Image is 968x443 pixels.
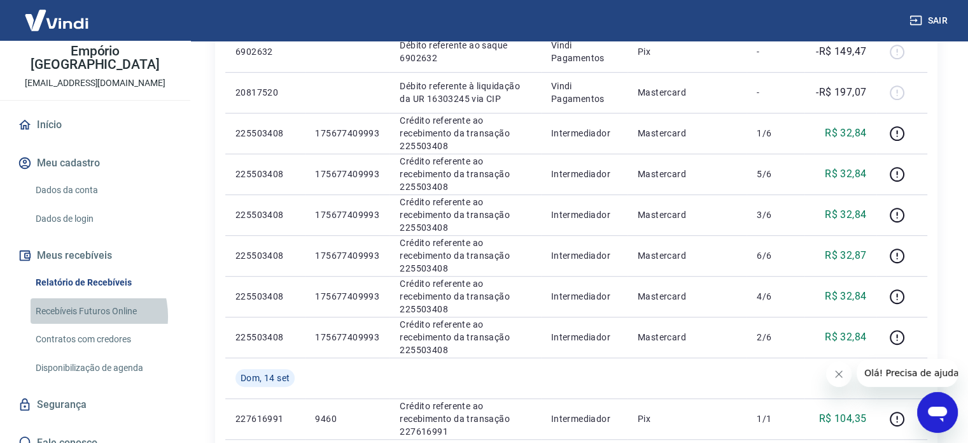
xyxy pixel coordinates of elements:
p: Mastercard [638,86,736,99]
p: Mastercard [638,127,736,140]
a: Disponibilização de agenda [31,355,175,381]
button: Meu cadastro [15,149,175,177]
p: [EMAIL_ADDRESS][DOMAIN_NAME] [25,76,165,90]
p: Vindi Pagamentos [551,80,617,105]
p: Intermediador [551,290,617,303]
p: R$ 32,84 [825,166,866,182]
button: Meus recebíveis [15,242,175,270]
p: 225503408 [235,331,295,344]
p: Crédito referente ao recebimento da transação 227616991 [400,400,530,438]
p: Intermediador [551,127,617,140]
a: Contratos com credores [31,326,175,352]
p: - [757,45,794,58]
p: R$ 32,84 [825,289,866,304]
p: 225503408 [235,208,295,221]
p: Mastercard [638,290,736,303]
p: - [757,86,794,99]
p: Crédito referente ao recebimento da transação 225503408 [400,196,530,234]
p: 2/6 [757,331,794,344]
p: Mastercard [638,331,736,344]
p: Débito referente à liquidação da UR 16303245 via CIP [400,80,530,105]
p: 20817520 [235,86,295,99]
p: R$ 32,84 [825,207,866,222]
iframe: Mensagem da empresa [857,359,958,387]
p: 227616991 [235,412,295,425]
p: R$ 32,87 [825,248,866,263]
p: 225503408 [235,290,295,303]
p: Pix [638,45,736,58]
p: Intermediador [551,331,617,344]
span: Dom, 14 set [241,372,290,384]
span: Olá! Precisa de ajuda? [8,9,107,19]
p: R$ 32,84 [825,330,866,345]
p: Mastercard [638,249,736,262]
p: R$ 32,84 [825,126,866,141]
p: Crédito referente ao recebimento da transação 225503408 [400,277,530,316]
a: Segurança [15,391,175,419]
p: Mastercard [638,168,736,180]
p: Crédito referente ao recebimento da transação 225503408 [400,236,530,275]
p: 9460 [315,412,379,425]
p: 225503408 [235,127,295,140]
img: Vindi [15,1,98,40]
p: 175677409993 [315,249,379,262]
p: Mastercard [638,208,736,221]
p: 175677409993 [315,290,379,303]
p: 3/6 [757,208,794,221]
p: 1/6 [757,127,794,140]
p: -R$ 149,47 [816,44,866,59]
p: 6/6 [757,249,794,262]
p: 175677409993 [315,331,379,344]
iframe: Fechar mensagem [826,361,852,387]
iframe: Botão para abrir a janela de mensagens [917,392,958,433]
a: Dados da conta [31,177,175,203]
p: 1/1 [757,412,794,425]
p: 175677409993 [315,127,379,140]
p: R$ 104,35 [819,411,867,426]
a: Relatório de Recebíveis [31,270,175,296]
p: 6902632 [235,45,295,58]
p: Débito referente ao saque 6902632 [400,39,530,64]
p: -R$ 197,07 [816,85,866,100]
p: Intermediador [551,208,617,221]
a: Recebíveis Futuros Online [31,298,175,324]
button: Sair [907,9,953,33]
p: Pix [638,412,736,425]
p: 225503408 [235,168,295,180]
a: Início [15,111,175,139]
p: Crédito referente ao recebimento da transação 225503408 [400,155,530,193]
p: Crédito referente ao recebimento da transação 225503408 [400,318,530,356]
p: 175677409993 [315,168,379,180]
p: Empório [GEOGRAPHIC_DATA] [10,45,180,71]
p: Intermediador [551,168,617,180]
p: 225503408 [235,249,295,262]
p: Crédito referente ao recebimento da transação 225503408 [400,114,530,152]
p: Intermediador [551,249,617,262]
p: Vindi Pagamentos [551,39,617,64]
p: Intermediador [551,412,617,425]
p: 4/6 [757,290,794,303]
p: 5/6 [757,168,794,180]
p: 175677409993 [315,208,379,221]
a: Dados de login [31,206,175,232]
